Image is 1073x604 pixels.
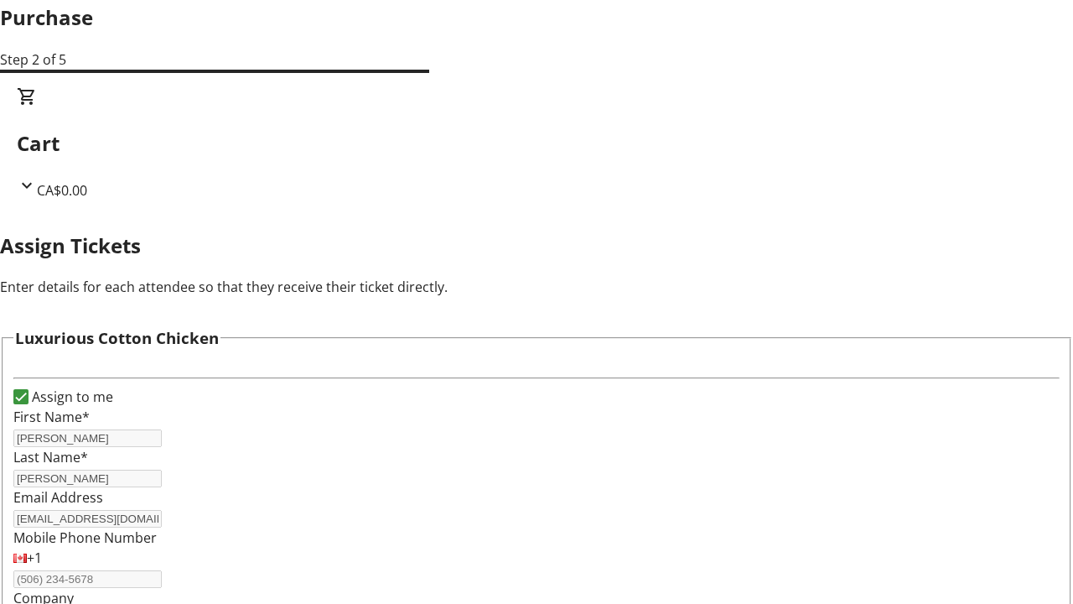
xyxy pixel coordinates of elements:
[15,326,219,350] h3: Luxurious Cotton Chicken
[29,387,113,407] label: Assign to me
[17,128,1056,159] h2: Cart
[37,181,87,200] span: CA$0.00
[13,488,103,507] label: Email Address
[13,528,157,547] label: Mobile Phone Number
[13,448,88,466] label: Last Name*
[17,86,1056,200] div: CartCA$0.00
[13,408,90,426] label: First Name*
[13,570,162,588] input: (506) 234-5678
